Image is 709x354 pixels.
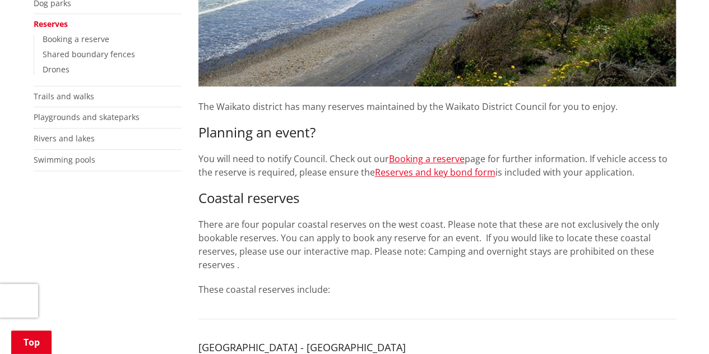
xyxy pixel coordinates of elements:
[198,218,676,272] p: There are four popular coastal reserves on the west coast. Please note that these are not exclusi...
[198,86,676,113] p: The Waikato district has many reserves maintained by the Waikato District Council for you to enjoy.
[198,190,676,206] h3: Coastal reserves
[34,91,94,102] a: Trails and walks
[34,19,68,29] a: Reserves
[43,34,109,44] a: Booking a reserve
[657,307,698,347] iframe: Messenger Launcher
[34,154,95,165] a: Swimming pools
[198,283,676,296] p: These coastal reserves include:
[198,125,676,141] h3: Planning an event?
[375,166,495,178] a: Reserves and key bond form
[11,330,52,354] a: Top
[43,64,69,75] a: Drones
[198,152,676,179] p: You will need to notify Council. Check out our page for further information. If vehicle access to...
[34,133,95,144] a: Rivers and lakes
[34,112,140,122] a: Playgrounds and skateparks
[389,153,465,165] a: Booking a reserve
[43,49,135,59] a: Shared boundary fences
[198,342,676,354] h4: [GEOGRAPHIC_DATA] - [GEOGRAPHIC_DATA]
